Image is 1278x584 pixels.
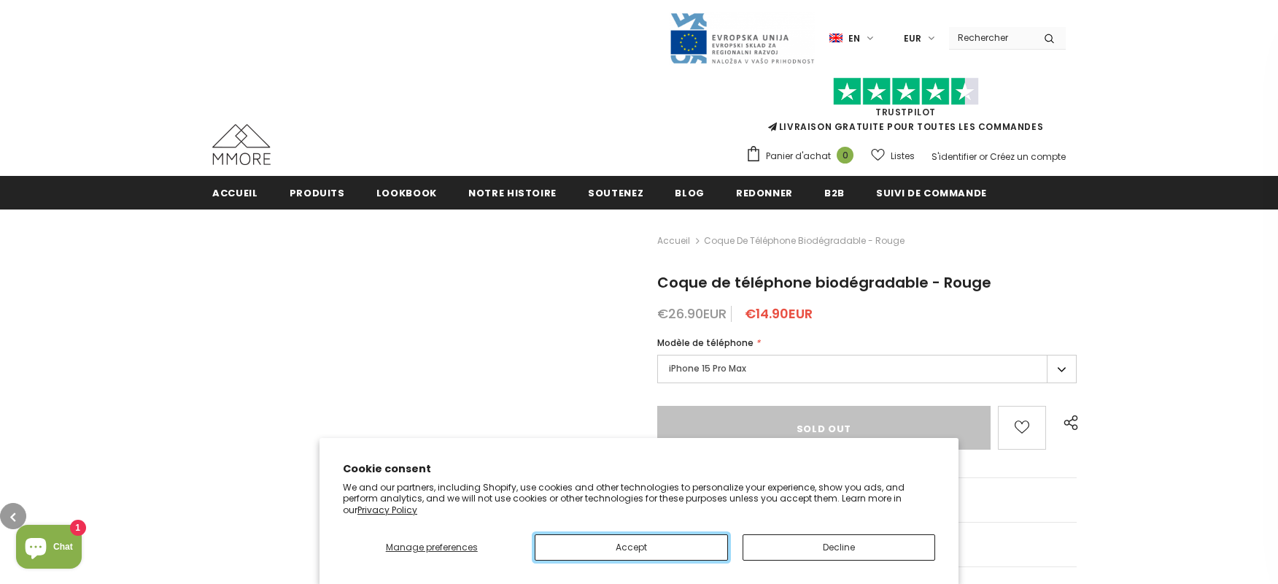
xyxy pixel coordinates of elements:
span: Accueil [212,186,258,200]
a: Accueil [657,232,690,250]
span: or [979,150,988,163]
input: Sold Out [657,406,991,450]
span: Blog [675,186,705,200]
img: Cas MMORE [212,124,271,165]
span: Produits [290,186,345,200]
button: Accept [535,534,727,561]
span: B2B [824,186,845,200]
a: Produits [290,176,345,209]
a: Notre histoire [468,176,557,209]
img: Javni Razpis [669,12,815,65]
span: Lookbook [376,186,437,200]
span: Notre histoire [468,186,557,200]
img: i-lang-1.png [829,32,843,45]
span: Modèle de téléphone [657,337,754,349]
a: Redonner [736,176,793,209]
label: iPhone 15 Pro Max [657,355,1077,383]
a: soutenez [588,176,643,209]
a: TrustPilot [875,106,936,118]
a: B2B [824,176,845,209]
img: Faites confiance aux étoiles pilotes [833,77,979,106]
a: Listes [871,143,915,169]
a: Lookbook [376,176,437,209]
a: Suivi de commande [876,176,987,209]
span: EUR [904,31,921,46]
p: We and our partners, including Shopify, use cookies and other technologies to personalize your ex... [343,482,935,516]
button: Decline [743,534,935,561]
h2: Cookie consent [343,461,935,477]
a: Panier d'achat 0 [745,145,861,167]
inbox-online-store-chat: Shopify online store chat [12,525,86,572]
a: S'identifier [932,150,977,163]
span: Panier d'achat [766,149,831,164]
input: Search Site [949,27,1033,48]
a: Accueil [212,176,258,209]
span: soutenez [588,186,643,200]
button: Manage preferences [343,534,520,561]
span: Listes [891,149,915,164]
span: LIVRAISON GRATUITE POUR TOUTES LES COMMANDES [745,84,1066,133]
a: Privacy Policy [357,504,417,516]
a: Javni Razpis [669,31,815,44]
span: Manage preferences [386,541,478,553]
span: €26.90EUR [657,304,727,323]
span: €14.90EUR [745,304,813,323]
span: Suivi de commande [876,186,987,200]
span: en [848,31,860,46]
span: Coque de téléphone biodégradable - Rouge [657,272,991,293]
span: Coque de téléphone biodégradable - Rouge [704,232,905,250]
span: 0 [837,147,853,164]
a: Créez un compte [990,150,1066,163]
a: Blog [675,176,705,209]
span: Redonner [736,186,793,200]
